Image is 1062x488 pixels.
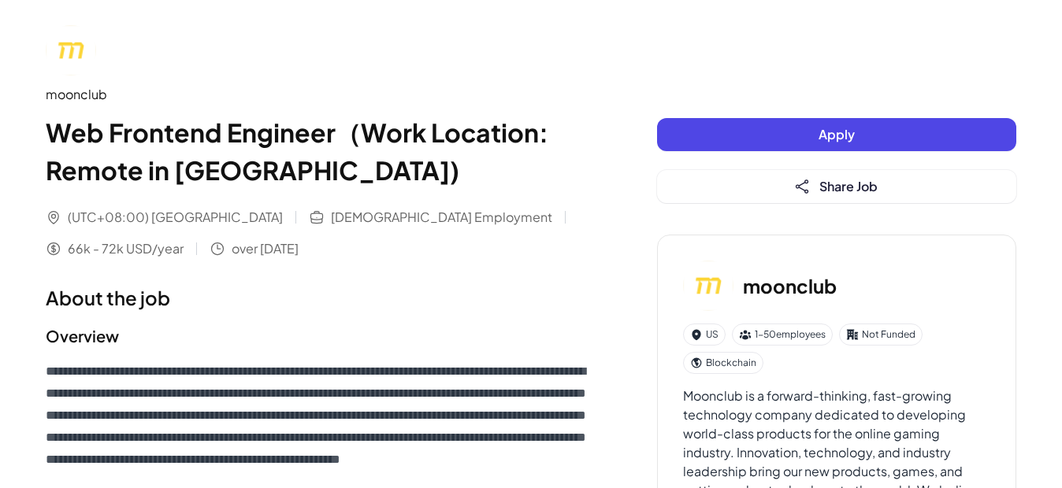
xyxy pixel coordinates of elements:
[46,113,594,189] h1: Web Frontend Engineer（Work Location: Remote in [GEOGRAPHIC_DATA])
[732,323,833,346] div: 1-50 employees
[839,323,923,346] div: Not Funded
[68,208,283,227] span: (UTC+08:00) [GEOGRAPHIC_DATA]
[46,324,594,348] h2: Overview
[232,239,299,258] span: over [DATE]
[743,272,837,300] h3: moonclub
[331,208,552,227] span: [DEMOGRAPHIC_DATA] Employment
[683,261,733,311] img: mo
[657,170,1016,203] button: Share Job
[819,126,855,142] span: Apply
[46,283,594,312] h1: About the job
[683,352,763,374] div: Blockchain
[657,118,1016,151] button: Apply
[46,25,96,76] img: mo
[68,239,184,258] span: 66k - 72k USD/year
[683,323,726,346] div: US
[819,178,878,194] span: Share Job
[46,85,594,104] div: moonclub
